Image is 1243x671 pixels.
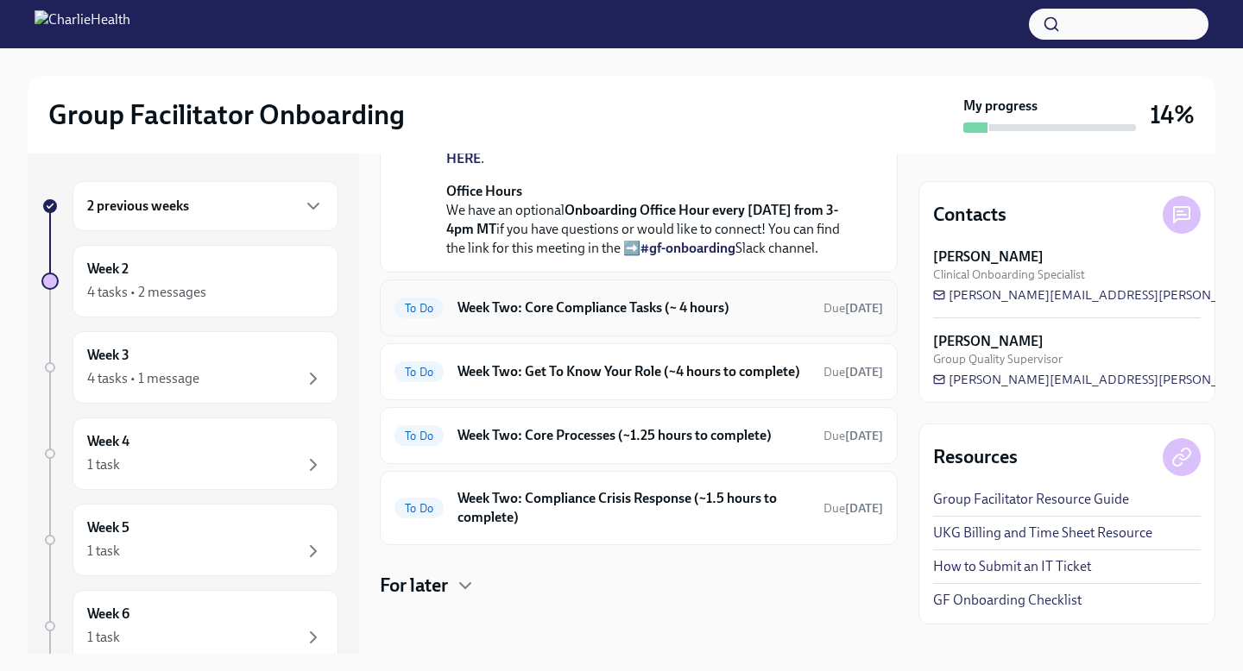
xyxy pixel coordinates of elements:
span: To Do [394,366,444,379]
a: UKG Billing and Time Sheet Resource [933,524,1152,542]
strong: My progress [963,97,1038,116]
h6: Week Two: Core Processes (~1.25 hours to complete) [457,426,810,445]
span: To Do [394,502,444,515]
span: To Do [394,302,444,315]
span: Clinical Onboarding Specialist [933,267,1085,283]
div: 2 previous weeks [73,181,338,231]
h4: For later [380,573,448,599]
a: #gf-onboarding [640,240,735,256]
h6: Week 3 [87,346,129,365]
span: Group Quality Supervisor [933,351,1063,367]
h4: Resources [933,444,1018,470]
span: Due [823,365,883,379]
strong: [DATE] [845,501,883,516]
h6: Week 6 [87,605,129,624]
h3: 14% [1150,99,1195,130]
strong: [PERSON_NAME] [933,332,1044,351]
a: To DoWeek Two: Get To Know Your Role (~4 hours to complete)Due[DATE] [394,358,883,386]
span: September 22nd, 2025 09:00 [823,300,883,317]
span: To Do [394,430,444,442]
span: Due [823,429,883,443]
span: September 22nd, 2025 09:00 [823,428,883,444]
div: 1 task [87,628,120,647]
a: To DoWeek Two: Compliance Crisis Response (~1.5 hours to complete)Due[DATE] [394,486,883,530]
a: GF Onboarding Checklist [933,591,1082,610]
strong: [DATE] [845,301,883,316]
p: We have an optional if you have questions or would like to connect! You can find the link for thi... [446,182,855,258]
div: 1 task [87,455,120,474]
h6: Week Two: Get To Know Your Role (~4 hours to complete) [457,362,810,381]
strong: [PERSON_NAME] [933,248,1044,267]
a: Group Facilitator Resource Guide [933,490,1129,509]
h4: Contacts [933,202,1006,228]
a: To DoWeek Two: Core Compliance Tasks (~ 4 hours)Due[DATE] [394,294,883,322]
img: CharlieHealth [35,10,130,38]
a: Week 24 tasks • 2 messages [41,245,338,317]
span: September 22nd, 2025 09:00 [823,500,883,517]
div: 4 tasks • 1 message [87,369,199,388]
h6: Week 5 [87,518,129,537]
a: Week 51 task [41,504,338,576]
span: Due [823,501,883,516]
div: For later [380,573,898,599]
strong: Onboarding Office Hour every [DATE] from 3-4pm MT [446,202,838,237]
h6: Week 4 [87,432,129,451]
div: 1 task [87,542,120,561]
a: Week 41 task [41,417,338,490]
strong: [DATE] [845,365,883,379]
span: September 22nd, 2025 09:00 [823,364,883,380]
strong: Office Hours [446,183,522,199]
strong: [DATE] [845,429,883,443]
h6: Week Two: Compliance Crisis Response (~1.5 hours to complete) [457,489,810,527]
h2: Group Facilitator Onboarding [48,97,405,132]
a: How to Submit an IT Ticket [933,557,1091,576]
h6: Week Two: Core Compliance Tasks (~ 4 hours) [457,298,810,317]
a: To DoWeek Two: Core Processes (~1.25 hours to complete)Due[DATE] [394,422,883,449]
h6: 2 previous weeks [87,197,189,216]
a: Week 34 tasks • 1 message [41,331,338,404]
span: Due [823,301,883,316]
a: Week 61 task [41,590,338,662]
div: 4 tasks • 2 messages [87,283,206,302]
h6: Week 2 [87,260,129,279]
